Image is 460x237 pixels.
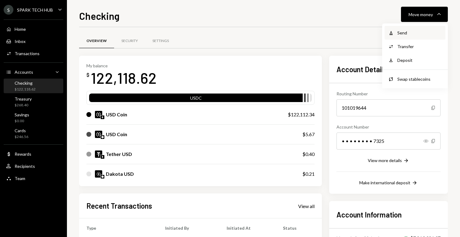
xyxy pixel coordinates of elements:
img: base-mainnet [101,175,104,179]
img: ethereum-mainnet [101,115,104,119]
div: Treasury [15,96,32,101]
img: ethereum-mainnet [101,155,104,159]
a: Rewards [4,148,63,159]
div: $0.00 [15,118,29,124]
div: Team [15,176,25,181]
a: Cards$246.56 [4,126,63,141]
img: USDC [95,131,102,138]
h2: Account Information [336,210,441,220]
img: DKUSD [95,170,102,178]
div: $122,118.62 [15,87,36,92]
a: Security [114,33,145,49]
a: Savings$0.00 [4,110,63,125]
div: Rewards [15,151,31,157]
div: Routing Number [336,90,441,97]
div: $0.40 [302,150,315,158]
div: Home [15,27,26,32]
div: Transfer [397,43,442,50]
h2: Recent Transactions [86,201,152,211]
a: Transactions [4,48,63,59]
h1: Checking [79,10,120,22]
div: Checking [15,80,36,86]
div: 101019644 [336,99,441,116]
a: Overview [79,33,114,49]
div: Transactions [15,51,40,56]
div: Deposit [397,57,442,63]
div: Recipients [15,164,35,169]
a: Settings [145,33,176,49]
a: Recipients [4,161,63,172]
a: View all [298,203,315,209]
a: Team [4,173,63,184]
div: Overview [86,38,107,44]
div: $268.40 [15,103,32,108]
a: Treasury$268.40 [4,94,63,109]
a: Inbox [4,36,63,47]
div: Dakota USD [106,170,134,178]
div: SPARK TECH HUB [17,7,53,12]
div: USD Coin [106,131,127,138]
img: USDT [95,150,102,158]
a: Home [4,23,63,34]
div: $ [86,72,89,78]
div: S [4,5,13,15]
div: Send [397,30,442,36]
img: base-mainnet [101,135,104,139]
div: $5.67 [302,131,315,138]
div: View more details [368,158,402,163]
div: View all [298,203,315,209]
div: $0.21 [302,170,315,178]
div: Inbox [15,39,26,44]
button: Move money [401,7,448,22]
div: Account Number [336,124,441,130]
div: $122,112.34 [288,111,315,118]
img: USDC [95,111,102,118]
div: USD Coin [106,111,127,118]
div: Savings [15,112,29,117]
div: Tether USD [106,150,132,158]
div: USDC [89,95,303,103]
button: View more details [368,157,409,164]
div: Make international deposit [359,180,410,185]
div: $246.56 [15,134,28,140]
div: My balance [86,63,157,68]
div: Settings [152,38,169,44]
div: Cards [15,128,28,133]
div: Move money [409,11,433,18]
button: Make international deposit [359,180,418,186]
div: Swap stablecoins [397,76,442,82]
h2: Account Details [336,64,441,74]
div: 122,118.62 [91,68,157,87]
a: Accounts [4,66,63,77]
a: Checking$122,118.62 [4,79,63,93]
div: • • • • • • • • 7325 [336,133,441,150]
div: Accounts [15,69,33,75]
div: Security [121,38,138,44]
